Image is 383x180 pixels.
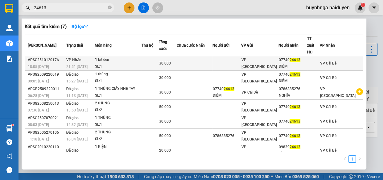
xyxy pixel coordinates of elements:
[28,100,64,107] div: VPSG2508250013
[224,87,234,91] span: 24613
[320,105,336,109] span: VP Cái Bè
[28,79,49,83] span: 09:05 [DATE]
[95,115,141,121] div: 1 THÙNG
[28,152,49,156] span: 15:04 [DATE]
[290,105,300,109] span: 24613
[279,150,307,157] div: BÍCH PHƯỢNG
[28,129,64,136] div: VPSG2505270106
[241,90,258,94] span: VP Cái Bè
[341,155,348,163] li: Previous Page
[279,86,307,92] div: 0786885276
[159,40,167,51] span: Tổng cước
[320,87,356,98] span: VP [GEOGRAPHIC_DATA]
[28,137,49,141] span: 11:18 [DATE]
[66,123,88,127] span: 12:32 [DATE]
[95,136,141,143] div: SL: 2
[349,156,356,162] a: 1
[95,121,141,128] div: SL: 1
[213,86,241,92] div: 07740
[66,43,83,48] span: Trạng thái
[26,6,30,10] span: search
[28,123,49,127] span: 08:03 [DATE]
[28,71,64,78] div: VPSG2509220019
[95,92,141,99] div: SL: 1
[6,139,12,145] span: question-circle
[320,76,336,80] span: VP Cái Bè
[279,104,307,110] div: 07740
[72,24,88,29] strong: Bộ lọc
[159,148,171,153] span: 20.000
[66,116,79,120] span: Đã giao
[358,157,361,161] span: right
[290,72,300,77] span: 24613
[5,4,13,13] img: logo-vxr
[95,144,141,150] div: 1 KIỆN
[28,57,64,63] div: VPSG2510120176
[279,144,307,150] div: 09839
[279,57,307,63] div: 07740
[6,40,13,47] img: warehouse-icon
[241,145,277,156] span: VP [GEOGRAPHIC_DATA]
[84,24,88,29] span: down
[213,133,241,139] div: 0786885276
[28,65,49,69] span: 18:05 [DATE]
[279,63,307,70] div: DIỄM
[241,130,277,141] span: VP [GEOGRAPHIC_DATA]
[6,56,13,62] img: solution-icon
[177,43,195,48] span: Chưa cước
[356,88,363,95] span: plus-circle
[66,79,88,83] span: 15:27 [DATE]
[320,119,336,123] span: VP Cái Bè
[278,43,299,48] span: Người nhận
[279,92,307,99] div: NGHĨA
[343,157,347,161] span: left
[159,134,171,138] span: 50.000
[6,125,13,132] img: warehouse-icon
[320,61,336,65] span: VP Cái Bè
[95,86,141,92] div: 1 THÙNG GIẤY NHẸ TAY
[6,25,13,31] img: warehouse-icon
[66,137,88,141] span: 16:04 [DATE]
[279,133,307,139] div: 07740
[159,90,171,94] span: 30.000
[25,23,67,30] h3: Kết quả tìm kiếm ( 7 )
[213,92,241,99] div: DIỄM
[28,144,64,150] div: VPSG2010220110
[28,86,64,92] div: VPCB2509220011
[95,100,141,107] div: 2 tHÙNG
[6,153,12,159] span: notification
[28,43,56,48] span: [PERSON_NAME]
[320,134,336,138] span: VP Cái Bè
[28,115,64,121] div: VPSG2507070021
[159,61,171,65] span: 30.000
[159,105,171,109] span: 50.000
[66,72,79,77] span: Đã giao
[290,134,300,138] span: 24613
[307,36,314,54] span: TT xuất HĐ
[341,155,348,163] button: left
[66,108,88,112] span: 13:50 [DATE]
[290,145,300,149] span: 24613
[95,78,141,85] div: SL: 1
[348,155,356,163] li: 1
[6,167,12,173] span: message
[212,43,229,48] span: Người gửi
[95,150,141,157] div: SL: 1
[279,71,307,78] div: 07740
[159,119,171,123] span: 30.000
[95,57,141,63] div: 1 bit đen
[108,6,112,9] span: close-circle
[142,43,153,48] span: Thu hộ
[356,155,363,163] li: Next Page
[66,87,79,91] span: Đã giao
[66,65,88,69] span: 21:51 [DATE]
[241,101,277,112] span: VP [GEOGRAPHIC_DATA]
[95,107,141,114] div: SL: 2
[241,116,277,127] span: VP [GEOGRAPHIC_DATA]
[34,4,107,11] input: Tìm tên, số ĐT hoặc mã đơn
[108,5,112,11] span: close-circle
[290,119,300,123] span: 24613
[290,58,300,62] span: 24613
[196,43,205,48] span: Nhãn
[241,43,253,48] span: VP Gửi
